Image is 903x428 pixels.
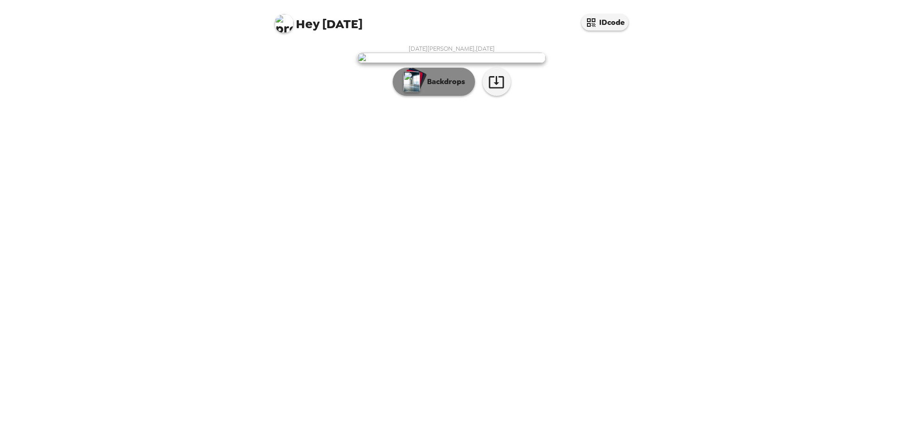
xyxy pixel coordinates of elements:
span: Hey [296,16,319,32]
button: IDcode [581,14,628,31]
img: profile pic [275,14,293,33]
img: user [357,53,546,63]
span: [DATE] [275,9,363,31]
p: Backdrops [422,76,465,87]
button: Backdrops [393,68,475,96]
span: [DATE][PERSON_NAME] , [DATE] [409,45,495,53]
